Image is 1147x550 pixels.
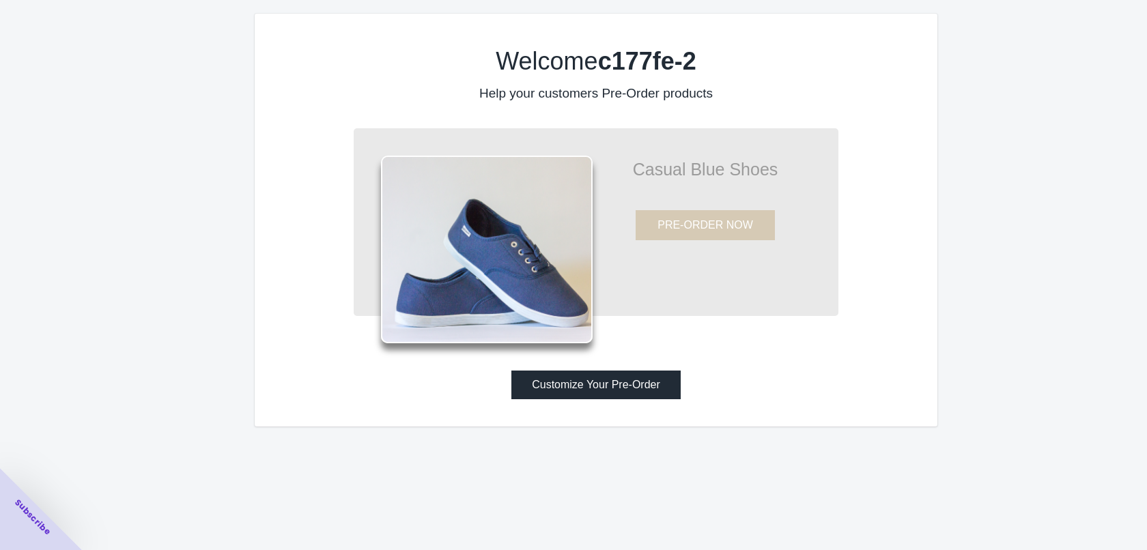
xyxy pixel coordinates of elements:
[511,371,681,399] button: Customize Your Pre-Order
[12,497,53,538] span: Subscribe
[636,210,775,240] button: PRE-ORDER NOW
[381,156,593,343] img: shoes.png
[479,86,713,100] label: Help your customers Pre-Order products
[593,162,818,176] p: Casual Blue Shoes
[496,47,696,75] label: Welcome
[598,47,696,75] b: c177fe-2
